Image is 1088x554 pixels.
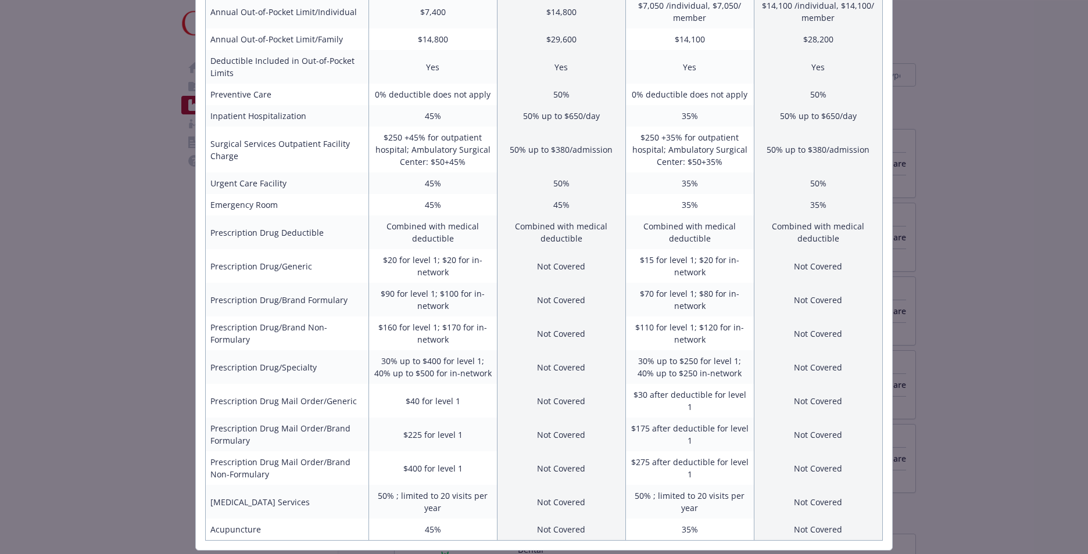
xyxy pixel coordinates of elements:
td: 30% up to $250 for level 1; 40% up to $250 in-network [625,350,754,384]
td: Not Covered [754,249,882,283]
td: Not Covered [497,350,625,384]
td: $28,200 [754,28,882,50]
td: 30% up to $400 for level 1; 40% up to $500 for in-network [368,350,497,384]
td: Not Covered [754,519,882,541]
td: Not Covered [754,418,882,451]
td: 50% [497,84,625,105]
td: Not Covered [754,316,882,350]
td: Deductible Included in Out-of-Pocket Limits [206,50,369,84]
td: Emergency Room [206,194,369,215]
td: $400 for level 1 [368,451,497,485]
td: $30 after deductible for level 1 [625,384,754,418]
td: $70 for level 1; $80 for in-network [625,283,754,316]
td: 50% [497,172,625,194]
td: Prescription Drug Mail Order/Generic [206,384,369,418]
td: 0% deductible does not apply [625,84,754,105]
td: $15 for level 1; $20 for in-network [625,249,754,283]
td: Not Covered [497,283,625,316]
td: 0% deductible does not apply [368,84,497,105]
td: Combined with medical deductible [368,215,497,249]
td: Preventive Care [206,84,369,105]
td: 35% [625,105,754,127]
td: 45% [368,172,497,194]
td: $14,100 [625,28,754,50]
td: Yes [368,50,497,84]
td: $110 for level 1; $120 for in-network [625,316,754,350]
td: Yes [754,50,882,84]
td: Annual Out-of-Pocket Limit/Family [206,28,369,50]
td: $14,800 [368,28,497,50]
td: $225 for level 1 [368,418,497,451]
td: $175 after deductible for level 1 [625,418,754,451]
td: Combined with medical deductible [497,215,625,249]
td: 45% [368,519,497,541]
td: Not Covered [754,384,882,418]
td: 50% [754,172,882,194]
td: 35% [625,194,754,215]
td: Acupuncture [206,519,369,541]
td: 50% up to $650/day [497,105,625,127]
td: $29,600 [497,28,625,50]
td: Prescription Drug Mail Order/Brand Non-Formulary [206,451,369,485]
td: Urgent Care Facility [206,172,369,194]
td: Prescription Drug/Generic [206,249,369,283]
td: Not Covered [497,519,625,541]
td: $250 +45% for outpatient hospital; Ambulatory Surgical Center: $50+45% [368,127,497,172]
td: Not Covered [497,418,625,451]
td: Yes [497,50,625,84]
td: Not Covered [497,316,625,350]
td: Not Covered [754,485,882,519]
td: 45% [368,105,497,127]
td: Not Covered [497,485,625,519]
td: 35% [625,519,754,541]
td: Not Covered [497,384,625,418]
td: Combined with medical deductible [625,215,754,249]
td: Prescription Drug Mail Order/Brand Formulary [206,418,369,451]
td: Prescription Drug/Brand Formulary [206,283,369,316]
td: 50% up to $380/admission [754,127,882,172]
td: Surgical Services Outpatient Facility Charge [206,127,369,172]
td: 50% up to $650/day [754,105,882,127]
td: $90 for level 1; $100 for in-network [368,283,497,316]
td: Prescription Drug Deductible [206,215,369,249]
td: Yes [625,50,754,84]
td: Not Covered [754,451,882,485]
td: [MEDICAL_DATA] Services [206,485,369,519]
td: Not Covered [754,350,882,384]
td: 50% up to $380/admission [497,127,625,172]
td: 35% [625,172,754,194]
td: $250 +35% for outpatient hospital; Ambulatory Surgical Center: $50+35% [625,127,754,172]
td: 45% [497,194,625,215]
td: 45% [368,194,497,215]
td: $275 after deductible for level 1 [625,451,754,485]
td: 50% [754,84,882,105]
td: $20 for level 1; $20 for in-network [368,249,497,283]
td: Prescription Drug/Brand Non-Formulary [206,316,369,350]
td: Not Covered [754,283,882,316]
td: 35% [754,194,882,215]
td: Not Covered [497,249,625,283]
td: $40 for level 1 [368,384,497,418]
td: Inpatient Hospitalization [206,105,369,127]
td: Not Covered [497,451,625,485]
td: $160 for level 1; $170 for in-network [368,316,497,350]
td: Prescription Drug/Specialty [206,350,369,384]
td: Combined with medical deductible [754,215,882,249]
td: 50% ; limited to 20 visits per year [625,485,754,519]
td: 50% ; limited to 20 visits per year [368,485,497,519]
